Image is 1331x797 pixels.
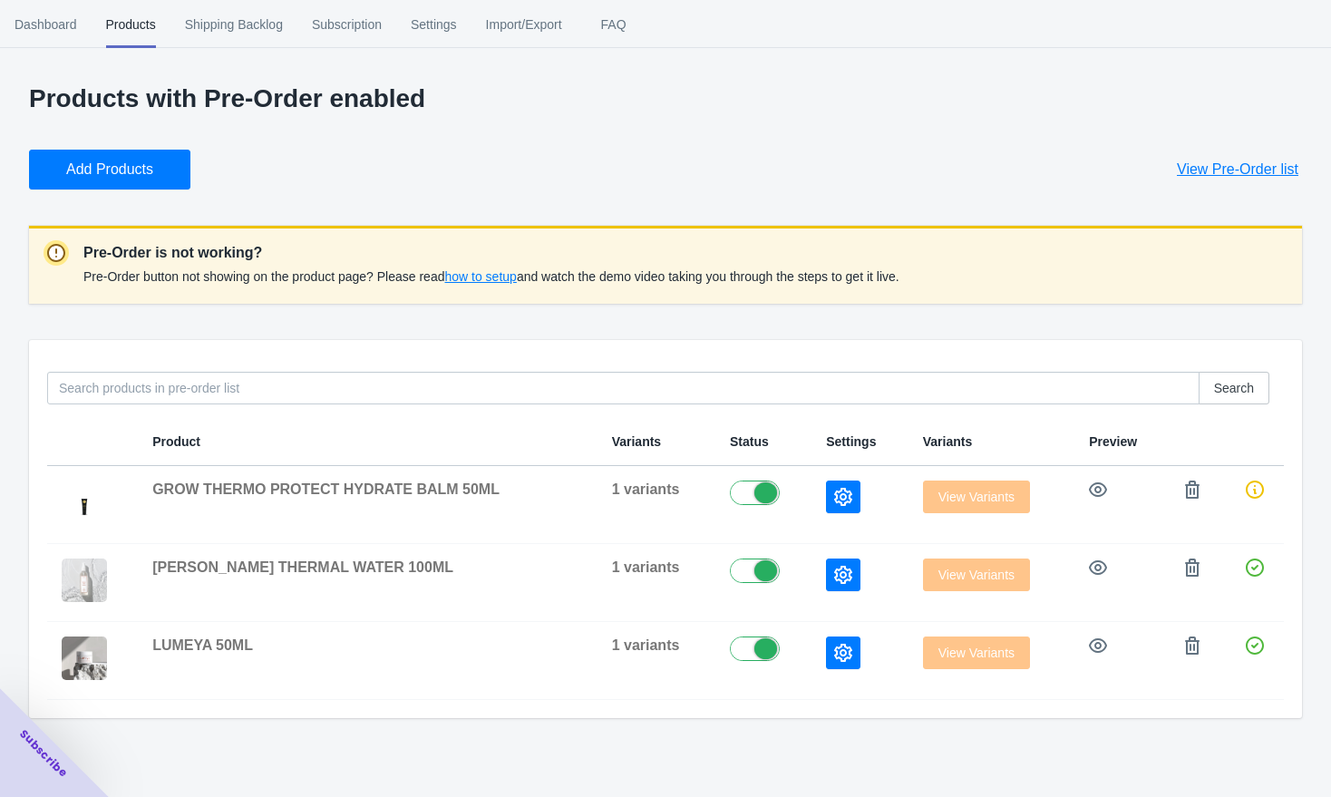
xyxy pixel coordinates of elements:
img: Oito-Rosemary-Therma-Water.jpg [62,559,107,602]
span: Subscription [312,1,382,48]
span: View Pre-Order list [1177,160,1298,179]
span: FAQ [591,1,636,48]
span: Variants [923,434,972,449]
span: Preview [1089,434,1137,449]
img: 50mlThermoProtectSmoothBalm_FrontTube_0f33c63f-29cf-4626-9182-0e35c1abf203.png [62,481,107,524]
span: Settings [826,434,876,449]
span: 1 variants [612,559,680,575]
span: 1 variants [612,637,680,653]
button: Add Products [29,150,190,190]
p: Pre-Order is not working? [83,242,899,264]
span: GROW THERMO PROTECT HYDRATE BALM 50ML [152,481,500,497]
span: Add Products [66,160,153,179]
span: LUMEYA 50ML [152,637,253,653]
button: Search [1199,372,1269,404]
button: View Pre-Order list [1155,150,1320,190]
span: 1 variants [612,481,680,497]
span: Products [106,1,156,48]
input: Search products in pre-order list [47,372,1200,404]
span: Pre-Order button not showing on the product page? Please read and watch the demo video taking you... [83,269,899,284]
span: Variants [612,434,661,449]
p: Products with Pre-Order enabled [29,84,1302,113]
span: how to setup [444,269,516,284]
span: Subscribe [16,726,71,781]
span: Shipping Backlog [185,1,283,48]
span: Dashboard [15,1,77,48]
span: [PERSON_NAME] THERMAL WATER 100ML [152,559,453,575]
span: Product [152,434,200,449]
span: Search [1214,381,1254,395]
span: Status [730,434,769,449]
span: Settings [411,1,457,48]
span: Import/Export [486,1,562,48]
img: Oito-Lumeya-FaceCream.jpg [62,637,107,680]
